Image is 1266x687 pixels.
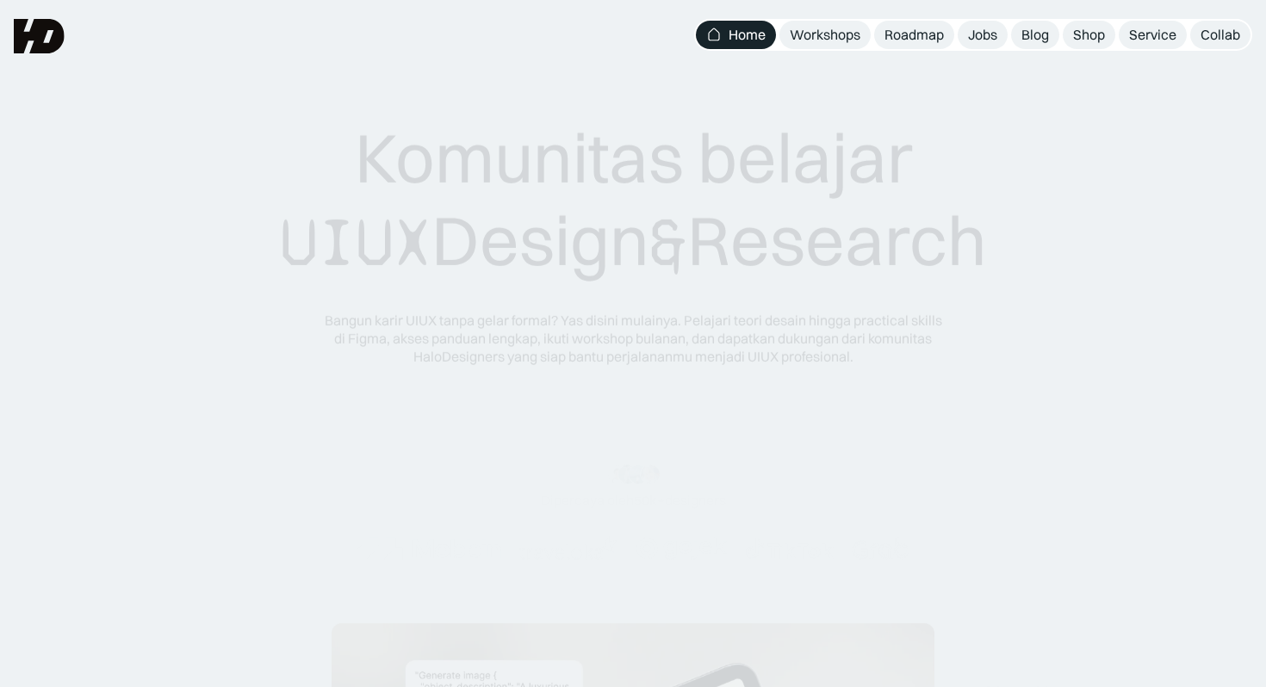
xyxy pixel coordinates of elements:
div: Home [729,26,766,44]
div: Bangun karir UIUX tanpa gelar formal? Yas disini mulainya. Pelajari teori desain hingga practical... [323,312,943,365]
span: 50k+ [634,492,665,509]
div: Service [1129,26,1176,44]
div: Roadmap [884,26,944,44]
div: Komunitas belajar Design Research [280,116,987,284]
a: Shop [1063,21,1115,49]
div: Blog [1021,26,1049,44]
a: Home [696,21,776,49]
a: Roadmap [874,21,954,49]
a: Jobs [958,21,1008,49]
div: Shop [1073,26,1105,44]
div: Jobs [968,26,997,44]
div: Workshops [790,26,860,44]
div: Dipercaya oleh designers [541,492,726,510]
div: Collab [1201,26,1240,44]
a: Blog [1011,21,1059,49]
a: Service [1119,21,1187,49]
a: Collab [1190,21,1250,49]
span: & [649,201,687,284]
span: UIUX [280,201,431,284]
a: Workshops [779,21,871,49]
